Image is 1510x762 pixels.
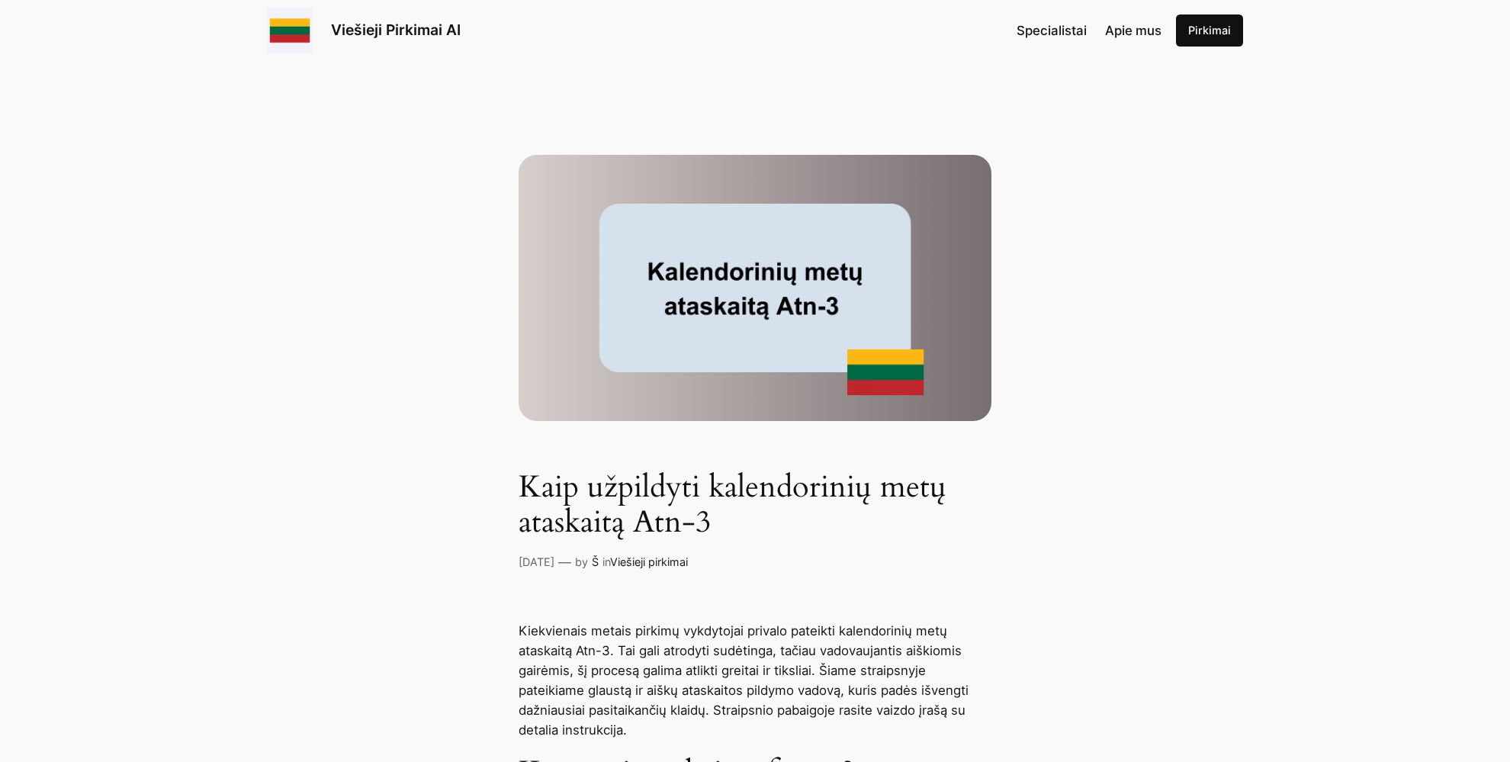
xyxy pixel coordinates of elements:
h1: Kaip užpildyti kalendorinių metų ataskaitą Atn-3 [519,470,991,540]
a: Š [592,555,599,568]
span: Specialistai [1017,23,1087,38]
span: in [602,555,610,568]
a: Specialistai [1017,21,1087,40]
a: Pirkimai [1176,14,1243,47]
a: [DATE] [519,555,554,568]
a: Viešieji pirkimai [610,555,688,568]
span: Apie mus [1105,23,1161,38]
p: by [575,554,588,571]
img: Viešieji pirkimai logo [267,8,313,53]
a: Apie mus [1105,21,1161,40]
a: Viešieji Pirkimai AI [331,21,461,39]
p: Kiekvienais metais pirkimų vykdytojai privalo pateikti kalendorinių metų ataskaitą Atn-3. Tai gal... [519,621,991,740]
p: — [558,552,571,572]
nav: Navigation [1017,21,1161,40]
